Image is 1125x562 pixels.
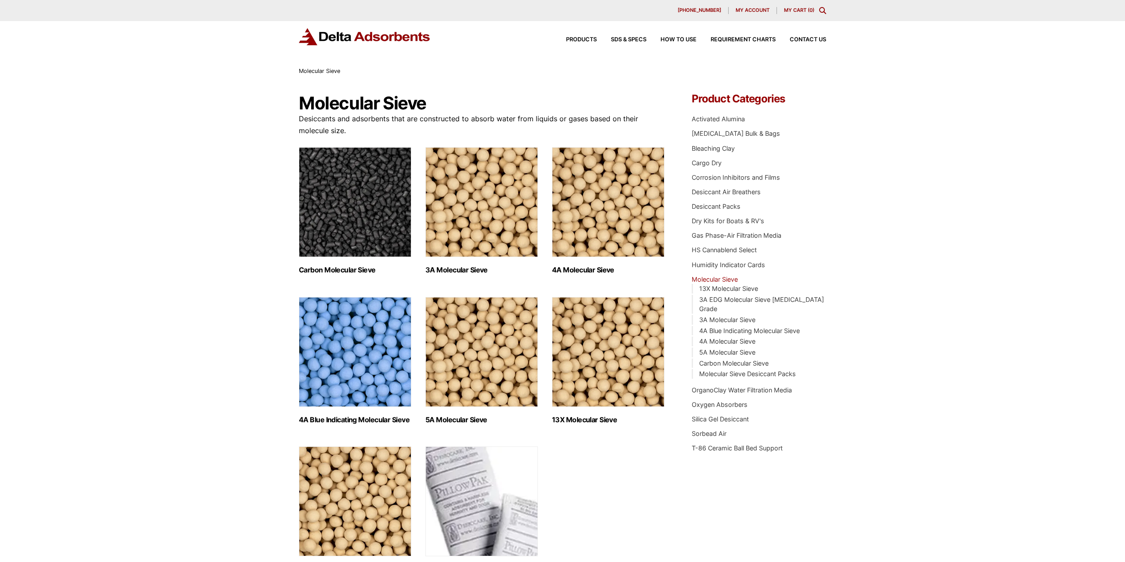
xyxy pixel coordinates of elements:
h2: 3A Molecular Sieve [425,266,538,274]
img: 5A Molecular Sieve [425,297,538,407]
div: Toggle Modal Content [819,7,826,14]
span: Molecular Sieve [299,68,340,74]
span: [PHONE_NUMBER] [678,8,721,13]
a: Requirement Charts [697,37,776,43]
span: My account [736,8,769,13]
span: How to Use [660,37,697,43]
span: SDS & SPECS [611,37,646,43]
h2: 4A Blue Indicating Molecular Sieve [299,416,411,424]
h4: Product Categories [692,94,826,104]
h2: Carbon Molecular Sieve [299,266,411,274]
a: Cargo Dry [692,159,722,167]
a: HS Cannablend Select [692,246,757,254]
a: Silica Gel Desiccant [692,415,749,423]
img: 4A Blue Indicating Molecular Sieve [299,297,411,407]
a: Visit product category Carbon Molecular Sieve [299,147,411,274]
a: 13X Molecular Sieve [699,285,758,292]
img: 4A Molecular Sieve [552,147,664,257]
a: Products [552,37,597,43]
a: Dry Kits for Boats & RV's [692,217,764,225]
span: Contact Us [790,37,826,43]
a: OrganoClay Water Filtration Media [692,386,792,394]
a: Molecular Sieve Desiccant Packs [699,370,796,377]
a: 4A Molecular Sieve [699,337,755,345]
a: My Cart (0) [784,7,814,13]
span: Requirement Charts [711,37,776,43]
a: T-86 Ceramic Ball Bed Support [692,444,783,452]
a: [PHONE_NUMBER] [671,7,729,14]
img: 3A Molecular Sieve [425,147,538,257]
p: Desiccants and adsorbents that are constructed to absorb water from liquids or gases based on the... [299,113,665,137]
a: 5A Molecular Sieve [699,348,755,356]
a: Visit product category 13X Molecular Sieve [552,297,664,424]
img: Carbon Molecular Sieve [299,147,411,257]
a: Visit product category 3A Molecular Sieve [425,147,538,274]
a: Visit product category 4A Molecular Sieve [552,147,664,274]
span: Products [566,37,597,43]
a: 4A Blue Indicating Molecular Sieve [699,327,800,334]
h2: 13X Molecular Sieve [552,416,664,424]
a: Oxygen Absorbers [692,401,748,408]
a: Desiccant Air Breathers [692,188,761,196]
h2: 4A Molecular Sieve [552,266,664,274]
a: Desiccant Packs [692,203,740,210]
a: 3A Molecular Sieve [699,316,755,323]
a: Visit product category 5A Molecular Sieve [425,297,538,424]
h2: 5A Molecular Sieve [425,416,538,424]
a: How to Use [646,37,697,43]
img: Delta Adsorbents [299,28,431,45]
a: My account [729,7,777,14]
img: 3A EDG Molecular Sieve Ethanol Grade [299,446,411,556]
a: Activated Alumina [692,115,745,123]
a: [MEDICAL_DATA] Bulk & Bags [692,130,780,137]
a: Molecular Sieve [692,276,738,283]
img: Molecular Sieve Desiccant Packs [425,446,538,556]
a: Sorbead Air [692,430,726,437]
a: Visit product category 4A Blue Indicating Molecular Sieve [299,297,411,424]
a: Humidity Indicator Cards [692,261,765,268]
a: Corrosion Inhibitors and Films [692,174,780,181]
h1: Molecular Sieve [299,94,665,113]
a: Carbon Molecular Sieve [699,359,769,367]
a: 3A EDG Molecular Sieve [MEDICAL_DATA] Grade [699,296,824,313]
img: 13X Molecular Sieve [552,297,664,407]
span: 0 [809,7,813,13]
a: Contact Us [776,37,826,43]
a: Bleaching Clay [692,145,735,152]
a: Gas Phase-Air Filtration Media [692,232,781,239]
a: SDS & SPECS [597,37,646,43]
